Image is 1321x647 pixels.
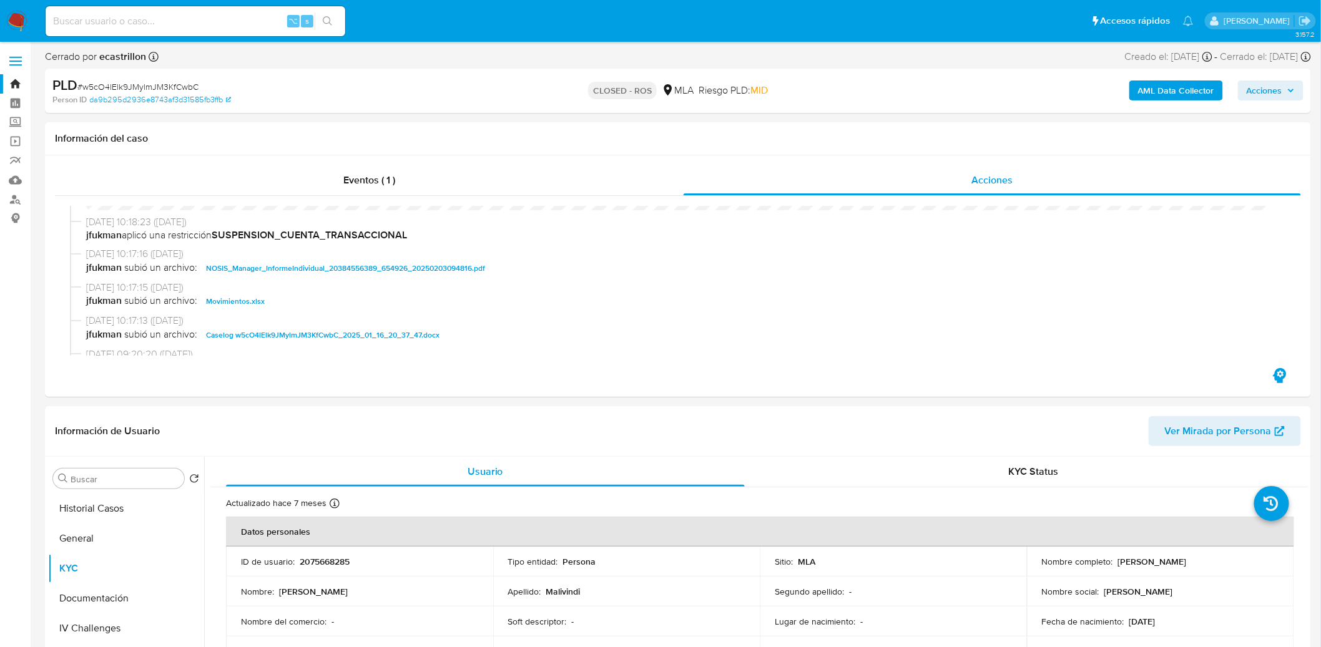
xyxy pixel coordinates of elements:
p: Nombre : [241,586,274,597]
button: General [48,523,204,553]
p: Lugar de nacimiento : [775,616,855,627]
span: Ver Mirada por Persona [1165,416,1272,446]
span: Caselog w5cO4lElk9JMylmJM3KfCwbC_2025_01_16_20_37_47.docx [206,328,440,343]
p: [PERSON_NAME] [1118,556,1187,567]
p: Apellido : [508,586,541,597]
p: Malivindi [546,586,581,597]
button: IV Challenges [48,613,204,643]
span: Cerrado por [45,50,146,64]
b: ecastrillon [97,49,146,64]
p: - [860,616,863,627]
p: - [849,586,852,597]
button: Acciones [1238,80,1304,100]
input: Buscar [71,474,179,485]
b: PLD [52,75,77,95]
p: Actualizado hace 7 meses [226,497,327,509]
span: [DATE] 10:18:23 ([DATE]) [86,215,1281,229]
h1: Información de Usuario [55,425,160,437]
p: 2075668285 [300,556,350,567]
p: Tipo entidad : [508,556,558,567]
span: Acciones [1247,80,1282,100]
button: Ver Mirada por Persona [1149,416,1301,446]
p: MLA [798,556,815,567]
span: [DATE] 10:17:16 ([DATE]) [86,247,1281,261]
span: [DATE] 10:17:15 ([DATE]) [86,281,1281,294]
span: subió un archivo: [124,294,197,309]
b: AML Data Collector [1138,80,1214,100]
span: aplicó una restricción [86,228,1281,242]
b: Person ID [52,94,87,105]
span: s [305,15,309,27]
p: Nombre social : [1042,586,1099,597]
span: Eventos ( 1 ) [343,173,395,187]
p: - [572,616,574,627]
button: Historial Casos [48,494,204,523]
button: NOSIS_Manager_InformeIndividual_20384556389_654926_20250203094816.pdf [200,261,491,276]
p: Segundo apellido : [775,586,844,597]
button: Buscar [58,474,68,484]
b: SUSPENSION_CUENTA_TRANSACCIONAL [212,228,407,242]
div: Creado el: [DATE] [1125,50,1212,64]
b: jfukman [86,328,122,343]
p: Persona [563,556,596,567]
button: Movimientos.xlsx [200,294,271,309]
p: Soft descriptor : [508,616,567,627]
div: Cerrado el: [DATE] [1220,50,1311,64]
span: Riesgo PLD: [699,84,768,97]
span: [DATE] 09:20:20 ([DATE]) [86,348,1281,361]
span: KYC Status [1009,464,1059,479]
span: ⌥ [288,15,298,27]
span: NOSIS_Manager_InformeIndividual_20384556389_654926_20250203094816.pdf [206,261,485,276]
a: Salir [1299,14,1312,27]
input: Buscar usuario o caso... [46,13,345,29]
button: Caselog w5cO4lElk9JMylmJM3KfCwbC_2025_01_16_20_37_47.docx [200,328,446,343]
p: [PERSON_NAME] [1104,586,1173,597]
button: AML Data Collector [1129,80,1223,100]
p: Nombre del comercio : [241,616,327,627]
span: Acciones [971,173,1013,187]
button: Volver al orden por defecto [189,474,199,487]
p: [PERSON_NAME] [279,586,348,597]
h1: Información del caso [55,132,1301,145]
p: CLOSED - ROS [588,82,657,99]
span: Movimientos.xlsx [206,294,265,309]
p: Fecha de nacimiento : [1042,616,1124,627]
div: MLA [662,84,694,97]
button: KYC [48,553,204,583]
p: [DATE] [1129,616,1156,627]
p: Nombre completo : [1042,556,1113,567]
b: jfukman [86,228,122,242]
p: mariana.bardanca@mercadolibre.com [1224,15,1294,27]
b: jfukman [86,261,122,276]
span: subió un archivo: [124,261,197,276]
button: Documentación [48,583,204,613]
span: Usuario [468,464,503,479]
span: # w5cO4lElk9JMylmJM3KfCwbC [77,80,199,93]
span: Accesos rápidos [1101,14,1171,27]
span: [DATE] 10:17:13 ([DATE]) [86,314,1281,328]
a: da9b295d2936e8743af3d31585fb3ffb [89,94,231,105]
a: Notificaciones [1183,16,1194,26]
span: - [1215,50,1218,64]
span: MID [750,83,768,97]
p: - [331,616,334,627]
span: subió un archivo: [124,328,197,343]
b: jfukman [86,294,122,309]
p: ID de usuario : [241,556,295,567]
p: Sitio : [775,556,793,567]
th: Datos personales [226,517,1294,547]
button: search-icon [315,12,340,30]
